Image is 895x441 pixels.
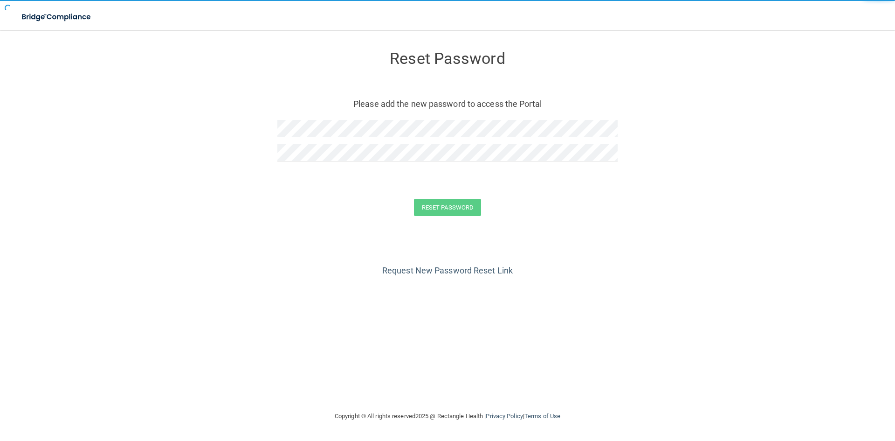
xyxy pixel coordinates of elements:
[277,401,618,431] div: Copyright © All rights reserved 2025 @ Rectangle Health | |
[382,266,513,275] a: Request New Password Reset Link
[14,7,100,27] img: bridge_compliance_login_screen.278c3ca4.svg
[524,413,560,420] a: Terms of Use
[284,96,611,112] p: Please add the new password to access the Portal
[277,50,618,67] h3: Reset Password
[414,199,481,216] button: Reset Password
[486,413,523,420] a: Privacy Policy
